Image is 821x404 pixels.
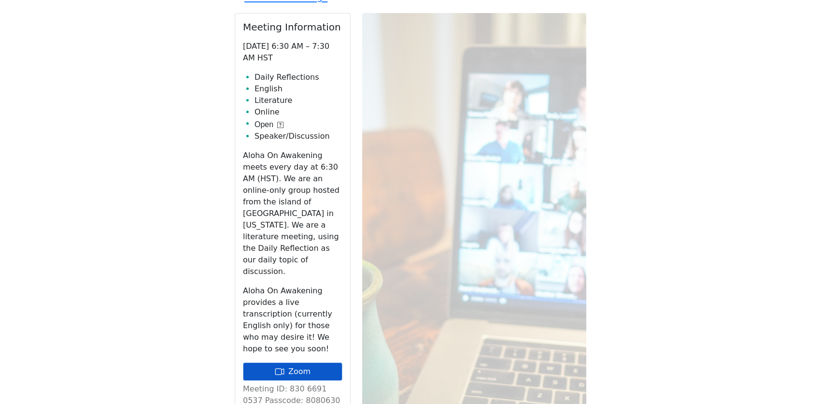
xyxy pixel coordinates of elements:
li: Speaker/Discussion [255,130,342,142]
p: [DATE] 6:30 AM – 7:30 AM HST [243,41,342,64]
button: Open [255,119,283,130]
p: Aloha On Awakening provides a live transcription (currently English only) for those who may desir... [243,285,342,355]
li: Online [255,106,342,118]
li: Literature [255,95,342,106]
li: Daily Reflections [255,72,342,83]
li: English [255,83,342,95]
span: Open [255,119,273,130]
h2: Meeting Information [243,21,342,33]
a: Zoom [243,362,342,381]
p: Aloha On Awakening meets every day at 6:30 AM (HST). We are an online-only group hosted from the ... [243,150,342,277]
